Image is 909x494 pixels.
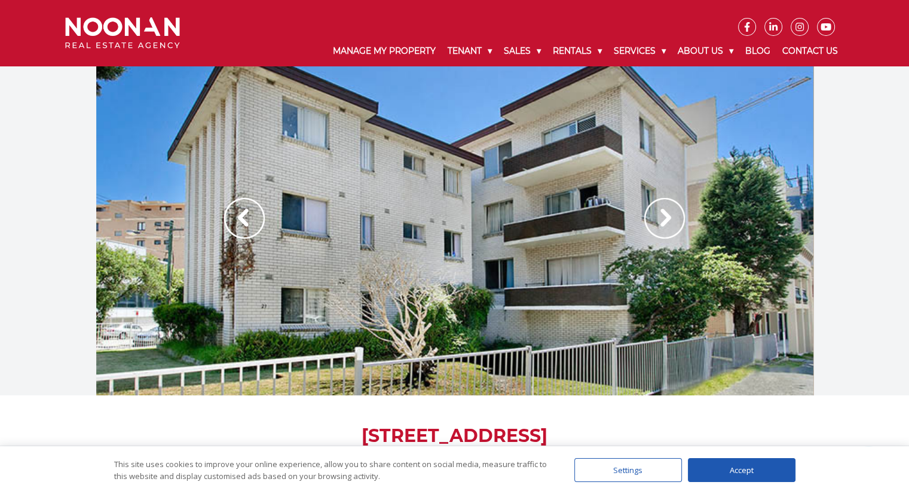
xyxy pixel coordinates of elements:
div: Settings [574,458,682,482]
a: Tenant [442,36,498,66]
img: Arrow slider [224,198,265,239]
div: This site uses cookies to improve your online experience, allow you to share content on social me... [114,458,550,482]
a: Blog [739,36,776,66]
a: Rentals [547,36,608,66]
div: Accept [688,458,795,482]
a: Services [608,36,672,66]
a: Manage My Property [327,36,442,66]
img: Arrow slider [644,198,685,239]
a: Contact Us [776,36,844,66]
img: Noonan Real Estate Agency [65,17,180,49]
h1: [STREET_ADDRESS] [96,425,813,447]
a: Sales [498,36,547,66]
a: About Us [672,36,739,66]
